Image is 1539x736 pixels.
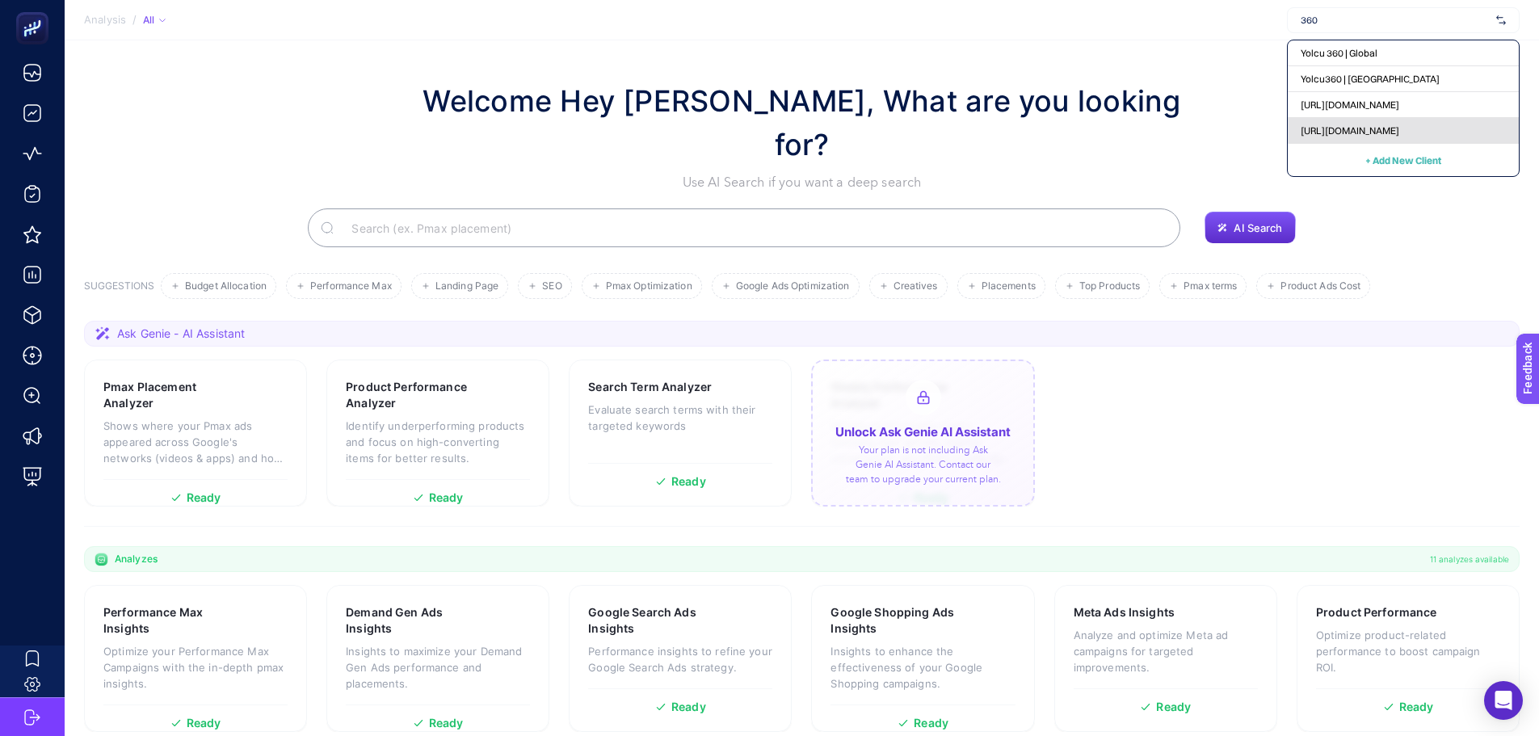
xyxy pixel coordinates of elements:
[1074,604,1175,620] h3: Meta Ads Insights
[429,717,464,729] span: Ready
[429,492,464,503] span: Ready
[1184,280,1237,292] span: Pmax terms
[346,643,530,692] p: Insights to maximize your Demand Gen Ads performance and placements.
[310,280,392,292] span: Performance Max
[435,280,498,292] span: Landing Page
[894,280,938,292] span: Creatives
[846,443,1001,486] p: Your plan is not including Ask Genie AI Assistant. Contact our team to upgrade your current plan.
[1079,280,1140,292] span: Top Products
[1430,553,1509,566] span: 11 analyzes available
[84,360,307,507] a: Pmax Placement AnalyzerShows where your Pmax ads appeared across Google's networks (videos & apps...
[1156,701,1191,713] span: Ready
[84,585,307,732] a: Performance Max InsightsOptimize your Performance Max Campaigns with the in-depth pmax insights.R...
[1301,73,1440,86] span: Yolcu360 | [GEOGRAPHIC_DATA]
[569,360,792,507] a: Search Term AnalyzerEvaluate search terms with their targeted keywordsReady
[1365,154,1441,166] span: + Add New Client
[542,280,561,292] span: SEO
[326,360,549,507] a: Product Performance AnalyzerIdentify underperforming products and focus on high-converting items ...
[103,418,288,466] p: Shows where your Pmax ads appeared across Google's networks (videos & apps) and how each placemen...
[143,14,166,27] div: All
[346,418,530,466] p: Identify underperforming products and focus on high-converting items for better results.
[671,476,706,487] span: Ready
[1484,681,1523,720] div: Open Intercom Messenger
[406,173,1198,192] p: Use AI Search if you want a deep search
[187,492,221,503] span: Ready
[830,604,966,637] h3: Google Shopping Ads Insights
[103,643,288,692] p: Optimize your Performance Max Campaigns with the in-depth pmax insights.
[115,553,158,566] span: Analyzes
[1399,701,1434,713] span: Ready
[1316,604,1437,620] h3: Product Performance
[1297,585,1520,732] a: Product PerformanceOptimize product-related performance to boost campaign ROI.Ready
[10,5,61,18] span: Feedback
[1301,124,1399,137] span: [URL][DOMAIN_NAME]
[1074,627,1258,675] p: Analyze and optimize Meta ad campaigns for targeted improvements.
[406,79,1198,166] h1: Welcome Hey [PERSON_NAME], What are you looking for?
[1054,585,1277,732] a: Meta Ads InsightsAnalyze and optimize Meta ad campaigns for targeted improvements.Ready
[84,280,154,299] h3: SUGGESTIONS
[346,379,481,411] h3: Product Performance Analyzer
[1316,627,1500,675] p: Optimize product-related performance to boost campaign ROI.
[588,379,712,395] h3: Search Term Analyzer
[346,604,479,637] h3: Demand Gen Ads Insights
[326,585,549,732] a: Demand Gen Ads InsightsInsights to maximize your Demand Gen Ads performance and placements.Ready
[835,425,1011,440] span: Unlock Ask Genie AI Assistant
[185,280,267,292] span: Budget Allocation
[588,604,722,637] h3: Google Search Ads Insights
[588,402,772,434] p: Evaluate search terms with their targeted keywords
[103,604,238,637] h3: Performance Max Insights
[811,585,1034,732] a: Google Shopping Ads InsightsInsights to enhance the effectiveness of your Google Shopping campaig...
[830,643,1015,692] p: Insights to enhance the effectiveness of your Google Shopping campaigns.
[103,379,237,411] h3: Pmax Placement Analyzer
[1234,221,1282,234] span: AI Search
[736,280,850,292] span: Google Ads Optimization
[187,717,221,729] span: Ready
[811,360,1034,507] a: Weekly Performance AnalyzerWeekly performance report showing user activity, spend, conversions, a...
[84,14,126,27] span: Analysis
[117,326,245,342] span: Ask Genie - AI Assistant
[1301,99,1399,111] span: [URL][DOMAIN_NAME]
[132,13,137,26] span: /
[1496,12,1506,28] img: svg%3e
[914,717,948,729] span: Ready
[338,205,1167,250] input: Search
[606,280,692,292] span: Pmax Optimization
[588,643,772,675] p: Performance insights to refine your Google Search Ads strategy.
[1301,14,1490,27] input: Özdilekteyim - ADV
[1365,150,1441,170] button: + Add New Client
[569,585,792,732] a: Google Search Ads InsightsPerformance insights to refine your Google Search Ads strategy.Ready
[1280,280,1360,292] span: Product Ads Cost
[982,280,1036,292] span: Placements
[1301,47,1377,60] span: Yolcu 360 | Global
[1205,212,1295,244] button: AI Search
[671,701,706,713] span: Ready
